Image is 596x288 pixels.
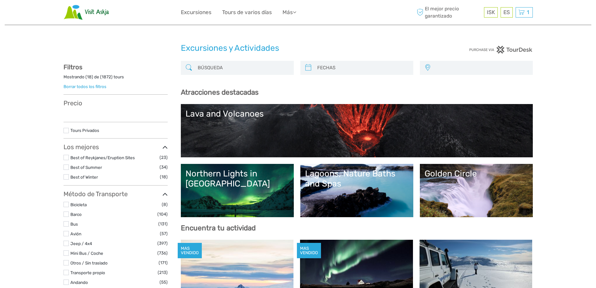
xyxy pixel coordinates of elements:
[70,260,108,265] a: Otros / Sin traslado
[181,88,258,97] b: Atracciones destacadas
[181,224,256,232] b: Encuentra tu actividad
[425,169,528,212] a: Golden Circle
[415,5,482,19] span: El mejor precio garantizado
[70,280,88,285] a: Andando
[186,109,528,153] a: Lava and Volcanoes
[186,169,289,189] div: Northern Lights in [GEOGRAPHIC_DATA]
[157,249,168,257] span: (736)
[501,7,513,18] div: ES
[64,84,106,89] a: Borrar todos los filtros
[315,62,410,73] input: FECHAS
[70,175,98,180] a: Best of Winter
[305,169,409,212] a: Lagoons, Nature Baths and Spas
[64,143,168,151] h3: Los mejores
[162,201,168,208] span: (8)
[305,169,409,189] div: Lagoons, Nature Baths and Spas
[157,240,168,247] span: (397)
[160,279,168,286] span: (55)
[283,8,296,17] a: Más
[425,169,528,179] div: Golden Circle
[222,8,272,17] a: Tours de varios días
[195,62,291,73] input: BÚSQUEDA
[186,109,528,119] div: Lava and Volcanoes
[469,46,532,54] img: PurchaseViaTourDesk.png
[70,241,92,246] a: Jeep / 4x4
[297,243,321,259] div: MAS VENDIDO
[70,165,102,170] a: Best of Summer
[64,99,168,107] h3: Precio
[178,243,202,259] div: MAS VENDIDO
[160,154,168,161] span: (23)
[87,74,92,80] label: 18
[186,169,289,212] a: Northern Lights in [GEOGRAPHIC_DATA]
[70,155,135,160] a: Best of Reykjanes/Eruption Sites
[157,211,168,218] span: (104)
[526,9,530,15] span: 1
[70,222,78,227] a: Bus
[64,74,168,84] div: Mostrando ( ) de ( ) tours
[70,212,82,217] a: Barco
[158,269,168,276] span: (213)
[181,43,415,53] h1: Excursiones y Actividades
[158,220,168,228] span: (131)
[160,164,168,171] span: (34)
[70,202,87,207] a: Bicicleta
[70,270,105,275] a: Transporte propio
[487,9,495,15] span: ISK
[160,173,168,181] span: (18)
[102,74,111,80] label: 1872
[70,251,103,256] a: Mini Bus / Coche
[64,5,109,20] img: Scandinavian Travel
[181,8,211,17] a: Excursiones
[70,128,99,133] a: Tours Privados
[64,63,82,71] strong: Filtros
[160,230,168,237] span: (57)
[70,231,81,236] a: Avión
[64,190,168,198] h3: Método de Transporte
[159,259,168,266] span: (171)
